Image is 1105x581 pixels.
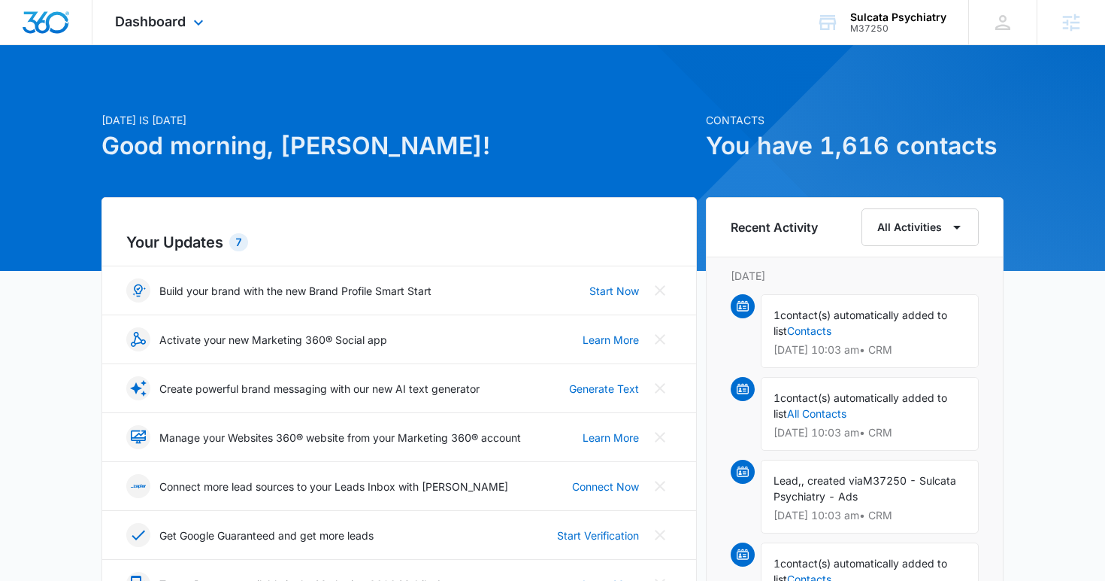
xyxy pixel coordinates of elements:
span: contact(s) automatically added to list [773,309,947,337]
a: Start Now [589,283,639,299]
a: Connect Now [572,479,639,494]
button: Close [648,376,672,400]
div: 7 [229,233,248,251]
button: Close [648,523,672,547]
span: 1 [773,391,780,404]
p: Connect more lead sources to your Leads Inbox with [PERSON_NAME] [159,479,508,494]
h1: Good morning, [PERSON_NAME]! [101,128,697,164]
p: Activate your new Marketing 360® Social app [159,332,387,348]
p: Contacts [706,112,1004,128]
h2: Your Updates [126,231,672,254]
p: [DATE] 10:03 am • CRM [773,427,966,438]
p: Get Google Guaranteed and get more leads [159,528,374,543]
h1: You have 1,616 contacts [706,128,1004,164]
a: Learn More [583,430,639,446]
span: contact(s) automatically added to list [773,391,947,420]
button: Close [648,278,672,303]
div: account name [850,11,946,23]
span: 1 [773,557,780,570]
h6: Recent Activity [731,218,818,236]
p: [DATE] is [DATE] [101,112,697,128]
a: All Contacts [787,407,846,420]
a: Start Verification [557,528,639,543]
div: account id [850,23,946,34]
a: Generate Text [569,381,639,397]
p: [DATE] 10:03 am • CRM [773,345,966,355]
p: Build your brand with the new Brand Profile Smart Start [159,283,431,299]
a: Learn More [583,332,639,348]
button: All Activities [861,208,979,246]
p: Manage your Websites 360® website from your Marketing 360® account [159,430,521,446]
p: Create powerful brand messaging with our new AI text generator [159,381,480,397]
button: Close [648,327,672,351]
button: Close [648,425,672,449]
a: Contacts [787,324,831,337]
span: 1 [773,309,780,321]
p: [DATE] 10:03 am • CRM [773,510,966,521]
span: Lead, [773,474,801,487]
span: M37250 - Sulcata Psychiatry - Ads [773,474,956,503]
span: Dashboard [115,14,186,29]
span: , created via [801,474,863,487]
p: [DATE] [731,268,979,284]
button: Close [648,474,672,498]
